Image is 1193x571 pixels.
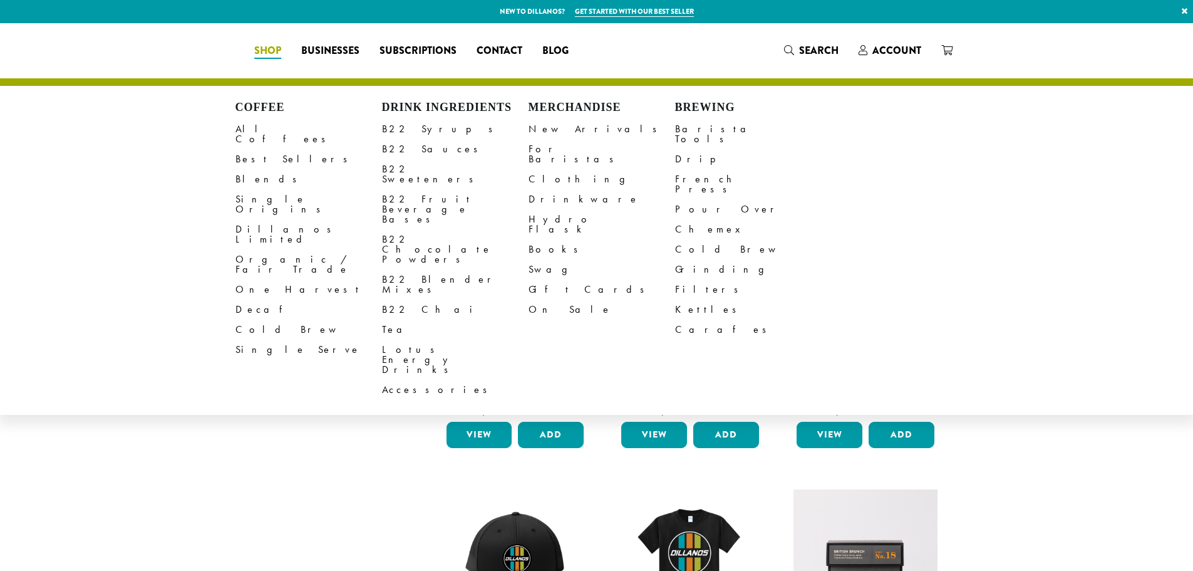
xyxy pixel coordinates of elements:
a: Grinding [675,259,822,280]
a: B22 Sweeteners [382,159,529,189]
a: Search [774,40,849,61]
a: View [621,422,687,448]
a: Swag [529,259,675,280]
a: Books [529,239,675,259]
a: Get started with our best seller [575,6,694,17]
span: Shop [254,43,281,59]
h4: Drink Ingredients [382,101,529,115]
a: Dillanos Limited [235,219,382,249]
h4: Merchandise [529,101,675,115]
a: Drip [675,149,822,169]
a: Decaf [235,300,382,320]
a: Clothing [529,169,675,189]
a: Bodum Electric Water Kettle $25.00 [618,218,762,417]
h4: Coffee [235,101,382,115]
span: Account [872,43,921,58]
a: Hydro Flask [529,209,675,239]
a: Single Origins [235,189,382,219]
a: On Sale [529,300,675,320]
a: Lotus Energy Drinks [382,340,529,380]
a: Shop [244,41,291,61]
a: New Arrivals [529,119,675,139]
a: Bodum Handheld Milk Frother $10.00 [793,218,937,417]
a: Bodum Electric Milk Frother $30.00 [443,218,587,417]
a: One Harvest [235,280,382,300]
span: Subscriptions [380,43,457,59]
a: Organic / Fair Trade [235,249,382,280]
a: Drinkware [529,189,675,209]
a: Pour Over [675,199,822,219]
span: Search [799,43,839,58]
a: Cold Brew [235,320,382,340]
a: Kettles [675,300,822,320]
button: Add [518,422,584,448]
h4: Brewing [675,101,822,115]
a: B22 Sauces [382,139,529,159]
a: B22 Syrups [382,119,529,139]
a: Best Sellers [235,149,382,169]
a: Gift Cards [529,280,675,300]
a: B22 Fruit Beverage Bases [382,189,529,229]
a: French Press [675,169,822,199]
a: Chemex [675,219,822,239]
a: Tea [382,320,529,340]
a: Accessories [382,380,529,400]
a: B22 Chai [382,300,529,320]
span: Businesses [301,43,359,59]
a: View [797,422,862,448]
span: Blog [542,43,569,59]
a: Single Serve [235,340,382,360]
a: Filters [675,280,822,300]
a: All Coffees [235,119,382,149]
a: Cold Brew [675,239,822,259]
a: Blends [235,169,382,189]
a: Carafes [675,320,822,340]
button: Add [869,422,934,448]
a: Barista Tools [675,119,822,149]
a: For Baristas [529,139,675,169]
a: B22 Chocolate Powders [382,229,529,270]
a: B22 Blender Mixes [382,270,529,300]
a: View [447,422,512,448]
button: Add [693,422,759,448]
span: Contact [477,43,522,59]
